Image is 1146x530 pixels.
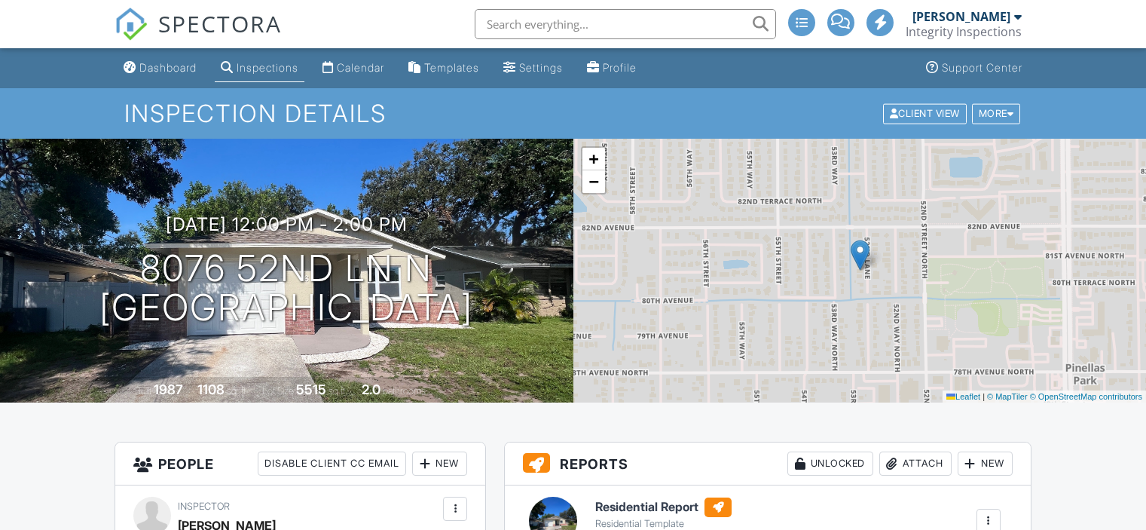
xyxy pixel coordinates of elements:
span: − [588,172,598,191]
span: bathrooms [383,385,426,397]
a: Dashboard [118,54,203,82]
h3: Reports [505,443,1031,486]
span: Lot Size [262,385,294,397]
div: Integrity Inspections [906,24,1022,39]
div: Templates [424,61,479,74]
a: © MapTiler [987,392,1028,401]
a: Zoom out [582,170,605,193]
span: | [983,392,985,401]
div: Profile [603,61,637,74]
span: Built [135,385,151,397]
div: Attach [879,452,952,476]
div: New [412,452,467,476]
a: SPECTORA [115,20,282,52]
h3: [DATE] 12:00 pm - 2:00 pm [166,214,408,234]
h1: Inspection Details [124,100,1022,127]
span: sq.ft. [329,385,347,397]
span: SPECTORA [158,8,282,39]
div: Support Center [942,61,1022,74]
div: Inspections [237,61,298,74]
div: 1987 [154,381,183,397]
div: 5515 [296,381,326,397]
input: Search everything... [475,9,776,39]
div: Unlocked [787,452,873,476]
div: New [958,452,1013,476]
div: Dashboard [139,61,197,74]
a: Support Center [920,54,1028,82]
a: Leaflet [946,392,980,401]
div: Calendar [337,61,384,74]
span: + [588,149,598,168]
div: More [972,103,1021,124]
h1: 8076 52nd Ln N [GEOGRAPHIC_DATA] [99,249,473,329]
h3: People [115,443,485,486]
a: Calendar [316,54,390,82]
h6: Residential Report [595,498,732,517]
span: sq. ft. [227,385,248,397]
div: Settings [519,61,563,74]
a: © OpenStreetMap contributors [1030,392,1142,401]
div: [PERSON_NAME] [912,9,1010,24]
div: Client View [883,103,967,124]
a: Zoom in [582,148,605,170]
div: Disable Client CC Email [258,452,406,476]
a: Inspections [215,54,304,82]
img: The Best Home Inspection Software - Spectora [115,8,148,41]
a: Client View [882,107,970,118]
span: Inspector [178,501,230,512]
img: Marker [851,240,869,271]
div: 1108 [197,381,225,397]
a: Templates [402,54,485,82]
a: Settings [497,54,569,82]
div: 2.0 [362,381,380,397]
div: Residential Template [595,518,732,530]
a: Profile [581,54,643,82]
